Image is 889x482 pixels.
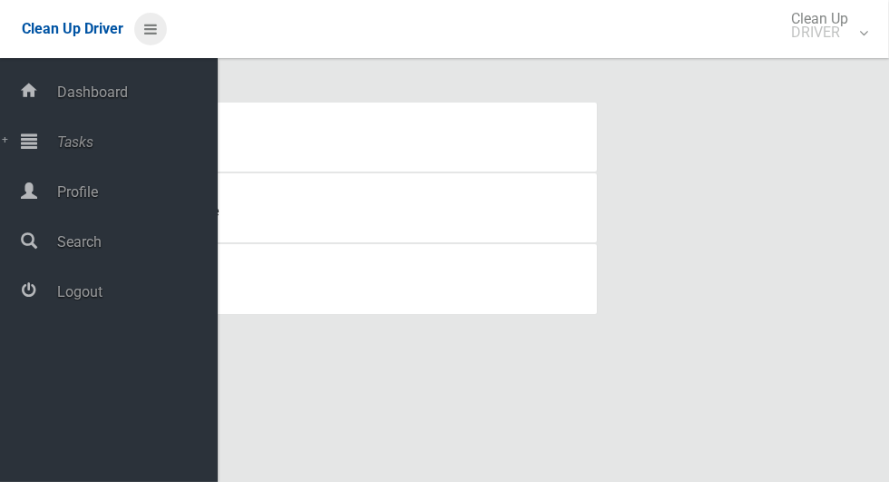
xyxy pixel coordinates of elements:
[22,20,123,37] span: Clean Up Driver
[22,15,123,43] a: Clean Up Driver
[52,84,218,101] span: Dashboard
[52,133,218,151] span: Tasks
[52,183,218,201] span: Profile
[782,12,866,39] span: Clean Up
[791,25,848,39] small: DRIVER
[52,233,218,251] span: Search
[52,283,218,300] span: Logout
